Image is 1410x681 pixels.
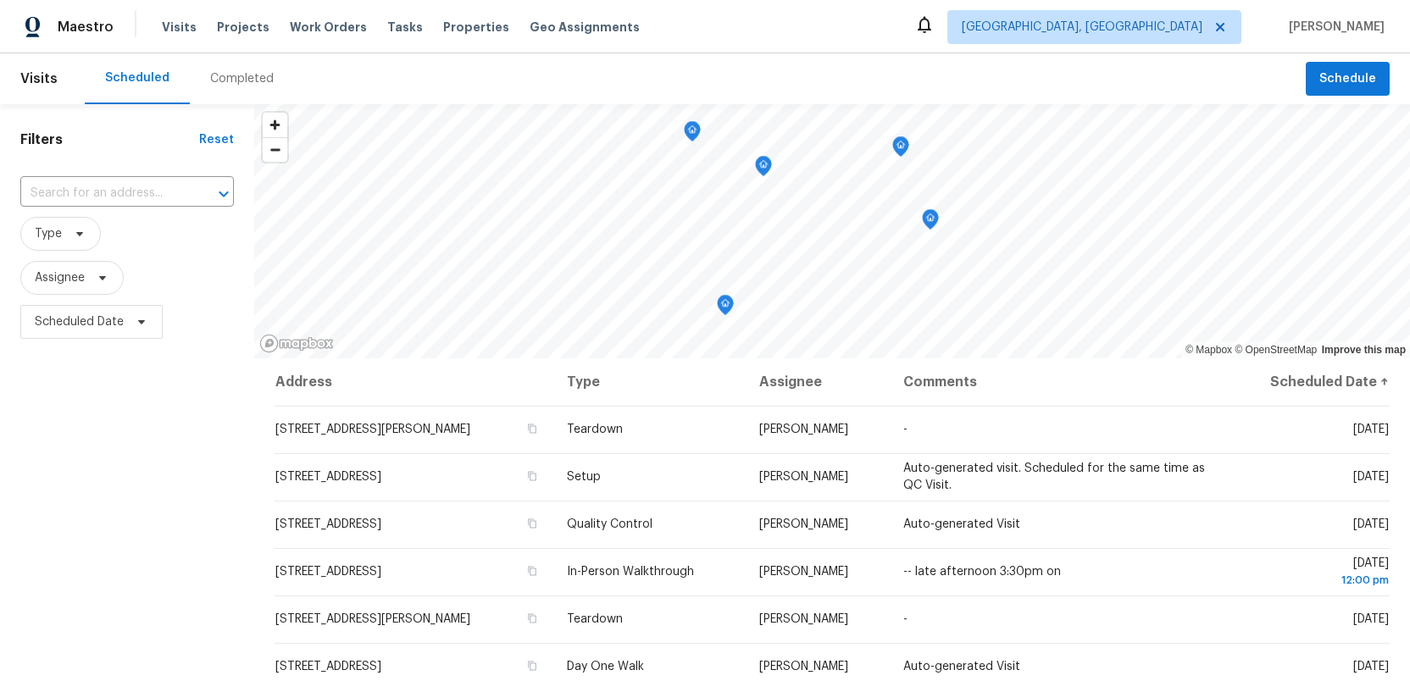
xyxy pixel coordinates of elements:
span: Setup [567,471,601,483]
span: Visits [162,19,197,36]
div: Map marker [717,295,734,321]
span: Day One Walk [567,661,644,673]
span: [STREET_ADDRESS] [275,566,381,578]
span: Quality Control [567,518,652,530]
span: [STREET_ADDRESS][PERSON_NAME] [275,613,470,625]
span: [DATE] [1353,613,1389,625]
canvas: Map [254,104,1410,358]
div: Map marker [892,136,909,163]
div: Scheduled [105,69,169,86]
span: [DATE] [1353,518,1389,530]
span: Type [35,225,62,242]
span: [DATE] [1353,661,1389,673]
div: Map marker [755,156,772,182]
div: Map marker [684,121,701,147]
span: Geo Assignments [530,19,640,36]
button: Copy Address [525,611,540,626]
button: Zoom out [263,137,287,162]
th: Assignee [746,358,890,406]
div: Reset [199,131,234,148]
span: [STREET_ADDRESS] [275,471,381,483]
input: Search for an address... [20,180,186,207]
th: Type [553,358,745,406]
span: [DATE] [1353,471,1389,483]
span: Visits [20,60,58,97]
button: Copy Address [525,468,540,484]
div: Map marker [922,209,939,235]
span: [PERSON_NAME] [759,566,848,578]
span: Maestro [58,19,114,36]
h1: Filters [20,131,199,148]
a: OpenStreetMap [1235,344,1317,356]
th: Scheduled Date ↑ [1224,358,1390,406]
span: Work Orders [290,19,367,36]
span: [DATE] [1238,557,1389,589]
th: Address [275,358,553,406]
span: Auto-generated Visit [903,518,1020,530]
span: Tasks [387,21,423,33]
span: Auto-generated visit. Scheduled for the same time as QC Visit. [903,462,1205,491]
span: [STREET_ADDRESS] [275,518,381,530]
span: Schedule [1319,69,1376,90]
span: Auto-generated Visit [903,661,1020,673]
th: Comments [890,358,1224,406]
button: Copy Address [525,563,540,579]
button: Copy Address [525,516,540,531]
button: Copy Address [525,658,540,673]
span: Scheduled Date [35,313,124,330]
span: [PERSON_NAME] [759,518,848,530]
button: Schedule [1306,62,1390,97]
span: Assignee [35,269,85,286]
span: - [903,613,908,625]
button: Copy Address [525,421,540,436]
span: Zoom out [263,138,287,162]
span: In-Person Walkthrough [567,566,694,578]
span: [PERSON_NAME] [759,424,848,435]
span: Properties [443,19,509,36]
span: - [903,424,908,435]
span: Teardown [567,613,623,625]
span: [GEOGRAPHIC_DATA], [GEOGRAPHIC_DATA] [962,19,1202,36]
span: [PERSON_NAME] [759,661,848,673]
button: Zoom in [263,113,287,137]
div: 12:00 pm [1238,572,1389,589]
a: Improve this map [1322,344,1406,356]
span: [STREET_ADDRESS] [275,661,381,673]
span: [DATE] [1353,424,1389,435]
button: Open [212,182,236,206]
div: Completed [210,70,274,87]
a: Mapbox homepage [259,334,334,353]
span: Teardown [567,424,623,435]
span: -- late afternoon 3:30pm on [903,566,1061,578]
span: [STREET_ADDRESS][PERSON_NAME] [275,424,470,435]
a: Mapbox [1185,344,1232,356]
span: [PERSON_NAME] [759,471,848,483]
span: Projects [217,19,269,36]
span: [PERSON_NAME] [1282,19,1385,36]
span: [PERSON_NAME] [759,613,848,625]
